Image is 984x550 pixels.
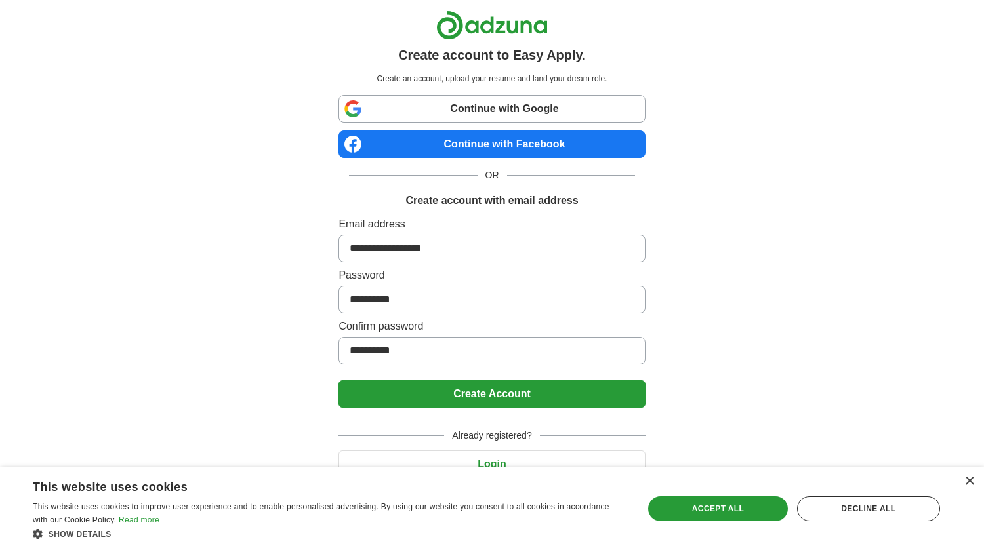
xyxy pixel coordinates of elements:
h1: Create account with email address [405,193,578,208]
label: Email address [338,216,645,232]
span: OR [478,168,507,182]
div: Show details [33,527,626,540]
span: Already registered? [444,429,539,442]
div: Accept all [648,496,787,521]
a: Read more, opens a new window [119,515,159,524]
a: Login [338,458,645,469]
a: Continue with Google [338,95,645,123]
div: This website uses cookies [33,475,593,495]
img: Adzuna logo [436,10,548,40]
label: Password [338,267,645,283]
button: Create Account [338,380,645,408]
div: Decline all [797,496,940,521]
span: Show details [49,530,112,539]
a: Continue with Facebook [338,130,645,158]
h1: Create account to Easy Apply. [398,45,586,65]
label: Confirm password [338,319,645,334]
button: Login [338,450,645,478]
div: Close [964,477,974,486]
span: This website uses cookies to improve user experience and to enable personalised advertising. By u... [33,502,609,524]
p: Create an account, upload your resume and land your dream role. [341,73,642,85]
